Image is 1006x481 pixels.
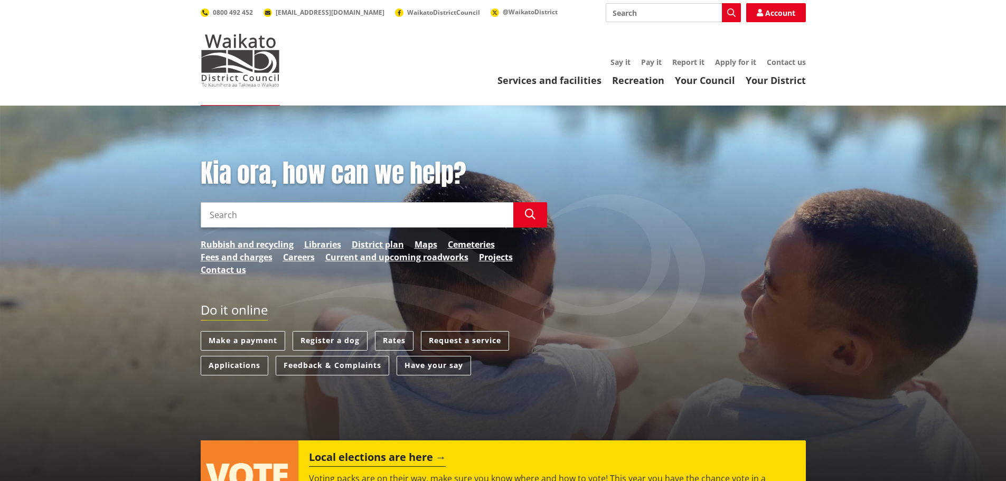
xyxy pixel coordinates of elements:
[675,74,735,87] a: Your Council
[201,356,268,375] a: Applications
[276,8,384,17] span: [EMAIL_ADDRESS][DOMAIN_NAME]
[746,3,806,22] a: Account
[213,8,253,17] span: 0800 492 452
[201,8,253,17] a: 0800 492 452
[746,74,806,87] a: Your District
[672,57,704,67] a: Report it
[448,238,495,251] a: Cemeteries
[612,74,664,87] a: Recreation
[491,7,558,16] a: @WaikatoDistrict
[397,356,471,375] a: Have your say
[201,238,294,251] a: Rubbish and recycling
[201,202,513,228] input: Search input
[293,331,368,351] a: Register a dog
[276,356,389,375] a: Feedback & Complaints
[407,8,480,17] span: WaikatoDistrictCouncil
[395,8,480,17] a: WaikatoDistrictCouncil
[479,251,513,263] a: Projects
[421,331,509,351] a: Request a service
[201,263,246,276] a: Contact us
[201,251,272,263] a: Fees and charges
[715,57,756,67] a: Apply for it
[606,3,741,22] input: Search input
[283,251,315,263] a: Careers
[497,74,601,87] a: Services and facilities
[201,34,280,87] img: Waikato District Council - Te Kaunihera aa Takiwaa o Waikato
[610,57,631,67] a: Say it
[201,158,547,189] h1: Kia ora, how can we help?
[201,303,268,321] h2: Do it online
[264,8,384,17] a: [EMAIL_ADDRESS][DOMAIN_NAME]
[503,7,558,16] span: @WaikatoDistrict
[201,331,285,351] a: Make a payment
[304,238,341,251] a: Libraries
[767,57,806,67] a: Contact us
[325,251,468,263] a: Current and upcoming roadworks
[352,238,404,251] a: District plan
[309,451,446,467] h2: Local elections are here
[415,238,437,251] a: Maps
[641,57,662,67] a: Pay it
[375,331,413,351] a: Rates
